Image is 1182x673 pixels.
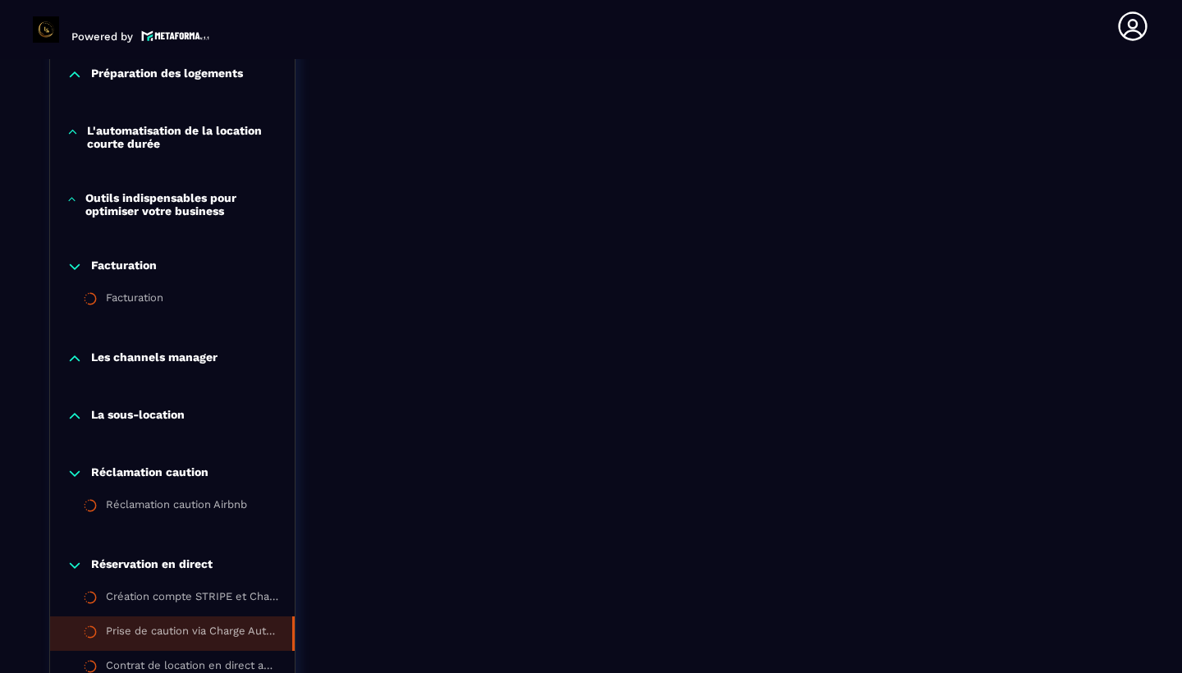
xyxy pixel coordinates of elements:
[91,557,213,574] p: Réservation en direct
[91,66,243,83] p: Préparation des logements
[106,498,247,516] div: Réclamation caution Airbnb
[106,625,276,643] div: Prise de caution via Charge Automation
[91,259,157,275] p: Facturation
[106,291,163,309] div: Facturation
[87,124,278,150] p: L'automatisation de la location courte durée
[33,16,59,43] img: logo-branding
[91,350,218,367] p: Les channels manager
[71,30,133,43] p: Powered by
[91,408,185,424] p: La sous-location
[141,29,210,43] img: logo
[85,191,278,217] p: Outils indispensables pour optimiser votre business
[106,590,278,608] div: Création compte STRIPE et Charge Automation
[91,465,208,482] p: Réclamation caution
